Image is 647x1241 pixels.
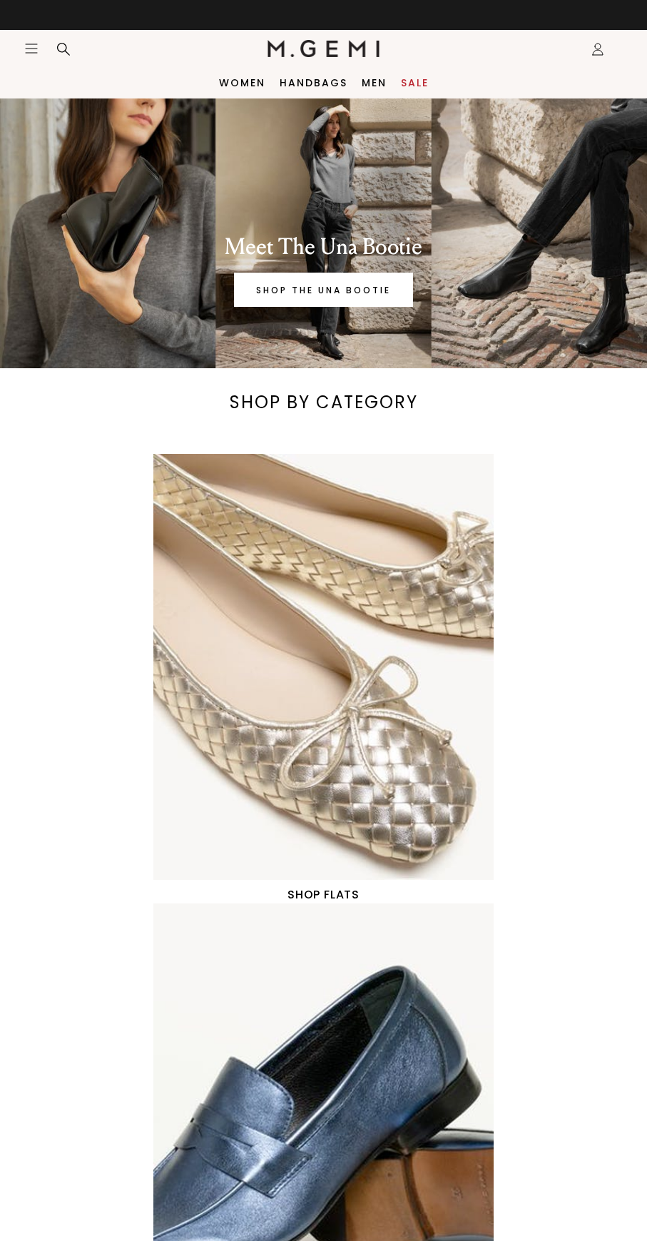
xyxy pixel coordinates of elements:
div: Meet The Una Bootie [56,233,591,261]
button: Open site menu [24,41,39,56]
img: M.Gemi [268,40,379,57]
a: Sale [401,77,429,88]
a: Banner primary button [234,273,413,307]
a: Handbags [280,77,347,88]
a: Women [219,77,265,88]
a: Men [362,77,387,88]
